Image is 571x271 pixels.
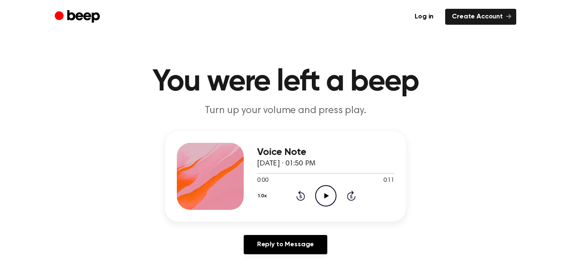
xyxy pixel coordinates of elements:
a: Create Account [445,9,516,25]
span: [DATE] · 01:50 PM [257,160,316,168]
a: Beep [55,9,102,25]
span: 0:11 [383,176,394,185]
h1: You were left a beep [71,67,500,97]
h3: Voice Note [257,147,394,158]
a: Reply to Message [244,235,327,254]
button: 1.0x [257,189,270,203]
a: Log in [408,9,440,25]
p: Turn up your volume and press play. [125,104,446,118]
span: 0:00 [257,176,268,185]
